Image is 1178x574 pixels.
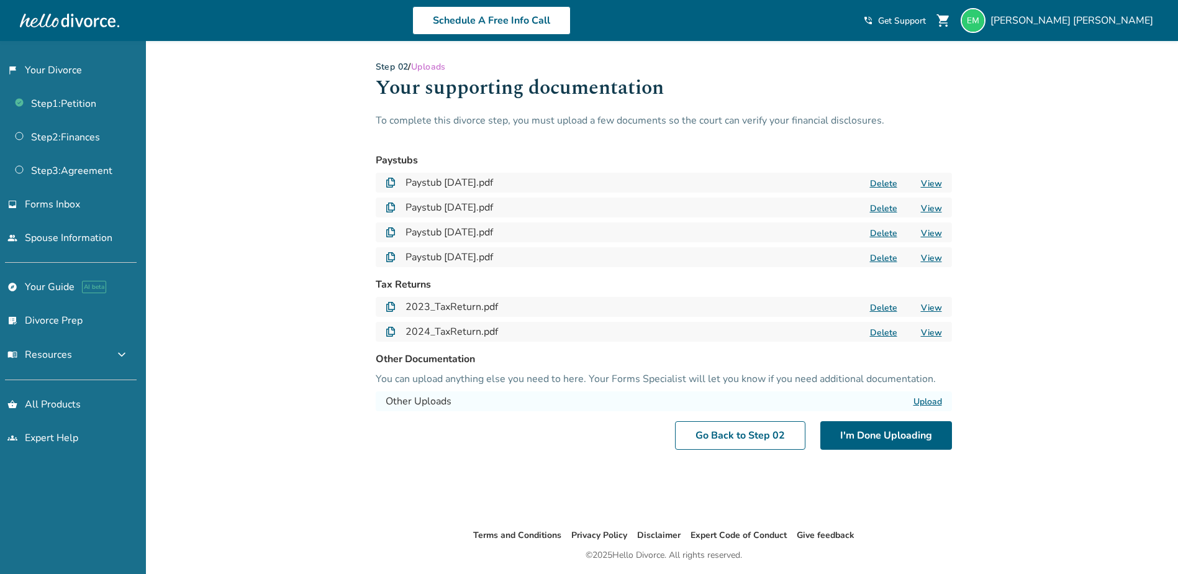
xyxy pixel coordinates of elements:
[406,175,493,190] h4: Paystub [DATE].pdf
[7,348,72,362] span: Resources
[406,200,493,215] h4: Paystub [DATE].pdf
[25,198,80,211] span: Forms Inbox
[386,302,396,312] img: Document
[691,529,787,541] a: Expert Code of Conduct
[921,302,942,314] a: View
[412,6,571,35] a: Schedule A Free Info Call
[913,396,942,408] label: Upload
[376,73,952,113] h1: Your supporting documentation
[406,225,493,240] h4: Paystub [DATE].pdf
[990,14,1158,27] span: [PERSON_NAME] [PERSON_NAME]
[406,250,493,265] h4: Paystub [DATE].pdf
[7,233,17,243] span: people
[866,326,901,339] button: Delete
[386,178,396,188] img: Document
[376,113,952,143] p: To complete this divorce step, you must upload a few documents so the court can verify your finan...
[797,528,854,543] li: Give feedback
[376,61,952,73] div: /
[82,281,106,293] span: AI beta
[386,394,451,409] h4: Other Uploads
[863,16,873,25] span: phone_in_talk
[7,316,17,326] span: list_alt_check
[921,178,942,189] a: View
[386,327,396,337] img: Document
[376,277,952,292] h3: Tax Returns
[921,327,942,339] a: View
[921,227,942,239] a: View
[571,529,627,541] a: Privacy Policy
[921,203,942,214] a: View
[7,65,17,75] span: flag_2
[376,352,952,367] h3: Other Documentation
[820,421,952,450] button: I'm Done Uploading
[675,421,805,450] a: Go Back to Step 02
[921,252,942,264] a: View
[7,433,17,443] span: groups
[376,371,952,386] p: You can upload anything else you need to here. Your Forms Specialist will let you know if you nee...
[961,8,985,33] img: quirkec@gmail.com
[866,227,901,240] button: Delete
[386,203,396,212] img: Document
[406,299,498,314] h4: 2023_TaxReturn.pdf
[637,528,681,543] li: Disclaimer
[1116,514,1178,574] iframe: Chat Widget
[406,324,498,339] h4: 2024_TaxReturn.pdf
[936,13,951,28] span: shopping_cart
[7,282,17,292] span: explore
[7,399,17,409] span: shopping_basket
[386,227,396,237] img: Document
[114,347,129,362] span: expand_more
[866,252,901,265] button: Delete
[376,61,409,73] a: Step 02
[386,252,396,262] img: Document
[411,61,446,73] span: Uploads
[866,301,901,314] button: Delete
[586,548,742,563] div: © 2025 Hello Divorce. All rights reserved.
[376,153,952,168] h3: Paystubs
[878,15,926,27] span: Get Support
[7,199,17,209] span: inbox
[866,177,901,190] button: Delete
[866,202,901,215] button: Delete
[863,15,926,27] a: phone_in_talkGet Support
[7,350,17,360] span: menu_book
[473,529,561,541] a: Terms and Conditions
